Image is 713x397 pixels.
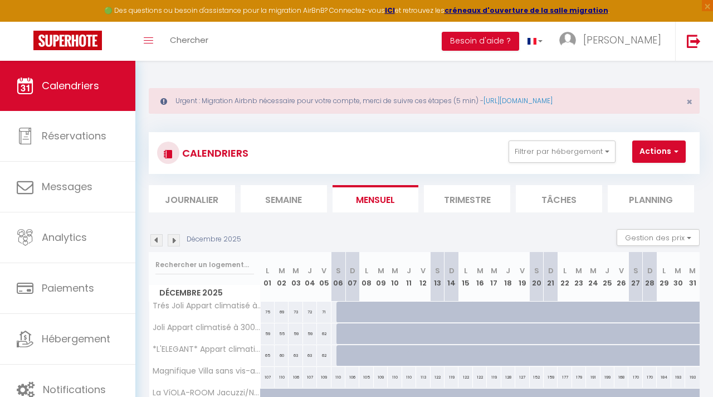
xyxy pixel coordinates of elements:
img: ... [559,32,576,49]
div: 168 [614,367,628,388]
abbr: V [619,265,624,276]
div: 193 [685,367,700,388]
th: 09 [374,252,388,302]
abbr: J [605,265,609,276]
abbr: M [491,265,497,276]
div: 105 [359,367,373,388]
a: ICI [385,6,395,15]
a: créneaux d'ouverture de la salle migration [445,6,608,15]
div: 59 [289,323,302,344]
th: 28 [643,252,657,302]
abbr: V [321,265,326,276]
th: 05 [317,252,331,302]
th: 13 [431,252,445,302]
div: 170 [643,367,657,388]
div: 152 [530,367,544,388]
div: 55 [275,323,289,344]
th: 12 [416,252,430,302]
div: 106 [289,367,302,388]
th: 18 [501,252,515,302]
button: Actions [632,141,686,163]
button: Gestion des prix [617,229,700,246]
span: Analytics [42,230,87,244]
button: Close [686,97,692,107]
th: 11 [402,252,416,302]
div: 110 [275,367,289,388]
div: 107 [303,367,317,388]
div: 75 [261,302,275,322]
div: 110 [331,367,345,388]
h3: CALENDRIERS [179,141,248,166]
abbr: M [392,265,398,276]
a: [URL][DOMAIN_NAME] [484,96,553,105]
abbr: J [407,265,411,276]
button: Filtrer par hébergement [509,141,616,163]
abbr: L [662,265,666,276]
li: Mensuel [333,185,419,212]
th: 23 [572,252,586,302]
div: 122 [431,367,445,388]
div: 73 [289,302,302,322]
th: 03 [289,252,302,302]
abbr: L [365,265,368,276]
abbr: J [506,265,510,276]
abbr: V [421,265,426,276]
div: 62 [317,345,331,366]
span: × [686,95,692,109]
span: La VíOLA-ROOM Jacuzzi/Netflix/Balançoire/Terrasse [151,389,262,397]
th: 22 [558,252,572,302]
span: Notifications [43,383,106,396]
abbr: M [292,265,299,276]
div: 177 [558,367,572,388]
abbr: M [477,265,484,276]
a: ... [PERSON_NAME] [551,22,675,61]
span: Paiements [42,281,94,295]
th: 16 [473,252,487,302]
div: 184 [657,367,671,388]
th: 21 [544,252,558,302]
div: 106 [345,367,359,388]
abbr: M [689,265,696,276]
th: 07 [345,252,359,302]
div: 113 [416,367,430,388]
span: Magnifique Villa sans vis-a-vis [151,367,262,375]
div: 193 [671,367,685,388]
div: 72 [303,302,317,322]
th: 06 [331,252,345,302]
abbr: D [548,265,554,276]
li: Tâches [516,185,602,212]
span: Hébergement [42,332,110,346]
abbr: D [647,265,653,276]
abbr: S [534,265,539,276]
th: 10 [388,252,402,302]
th: 20 [530,252,544,302]
img: Super Booking [33,31,102,50]
abbr: M [575,265,582,276]
div: 71 [317,302,331,322]
li: Semaine [241,185,327,212]
abbr: S [435,265,440,276]
div: 122 [458,367,472,388]
th: 25 [600,252,614,302]
th: 04 [303,252,317,302]
div: 107 [261,367,275,388]
div: 69 [275,302,289,322]
th: 02 [275,252,289,302]
span: *L'ELEGANT* Appart climatisé à 300m du Théatre Antique [151,345,262,354]
div: 59 [261,323,275,344]
span: Calendriers [42,79,99,93]
p: Décembre 2025 [187,234,241,245]
div: 128 [501,367,515,388]
abbr: L [563,265,567,276]
abbr: M [378,265,384,276]
th: 19 [515,252,529,302]
abbr: M [590,265,597,276]
th: 27 [628,252,642,302]
th: 17 [487,252,501,302]
input: Rechercher un logement... [155,255,254,275]
div: 62 [317,323,331,344]
div: 110 [388,367,402,388]
th: 30 [671,252,685,302]
div: Urgent : Migration Airbnb nécessaire pour votre compte, merci de suivre ces étapes (5 min) - [149,88,700,114]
